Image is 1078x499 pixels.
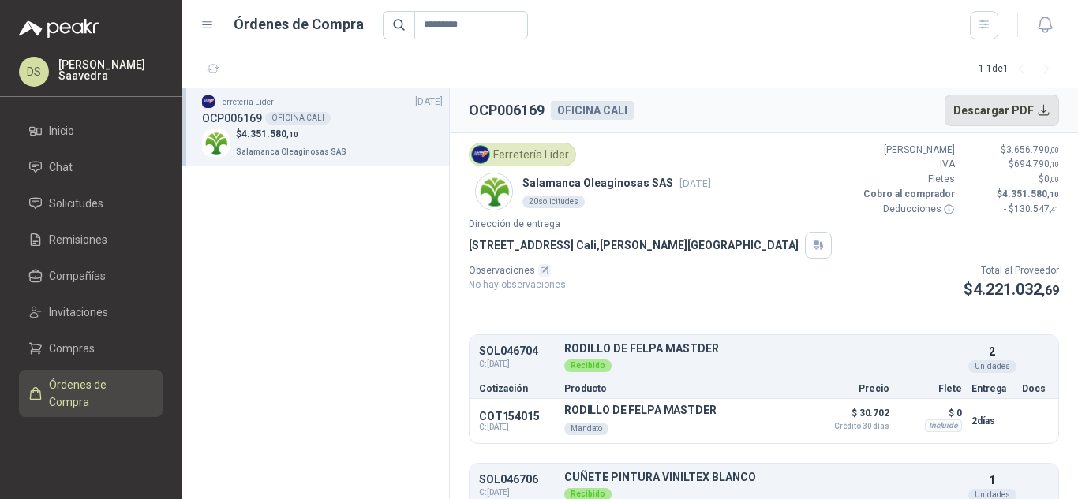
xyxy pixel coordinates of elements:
div: Mandato [564,423,608,435]
span: Chat [49,158,73,176]
p: Producto [564,384,801,393]
p: RODILLO DE FELPA MASTDER [564,343,962,355]
p: Cotización [479,384,555,393]
p: Flete [899,384,962,393]
img: Company Logo [202,129,230,157]
a: Compañías [19,261,163,291]
p: Precio [810,384,889,393]
span: 4.221.032 [973,280,1059,299]
span: ,00 [1050,146,1059,155]
img: Company Logo [476,173,512,210]
div: Recibido [564,359,612,372]
p: [PERSON_NAME] [860,143,955,158]
span: ,10 [286,130,298,139]
a: Órdenes de Compra [19,370,163,417]
img: Company Logo [472,146,489,163]
span: Compras [49,340,95,357]
div: DS [19,57,49,87]
a: Chat [19,152,163,182]
div: Unidades [968,360,1016,373]
span: C: [DATE] [479,486,555,499]
p: Ferretería Líder [218,96,274,109]
p: Cobro al comprador [860,187,955,202]
img: Logo peakr [19,19,99,38]
div: OFICINA CALI [551,101,634,120]
p: $ [964,277,1059,302]
p: Entrega [971,384,1012,393]
span: ,10 [1047,190,1059,199]
p: $ [964,143,1059,158]
span: ,00 [1050,175,1059,184]
span: 4.351.580 [241,128,298,140]
span: C: [DATE] [479,358,555,371]
p: No hay observaciones [469,277,566,292]
div: Incluido [925,419,962,432]
h1: Órdenes de Compra [234,13,364,35]
p: [PERSON_NAME] Saavedra [58,59,163,81]
p: 2 días [971,411,1012,430]
a: Compras [19,333,163,363]
span: Órdenes de Compra [49,376,148,411]
a: Invitaciones [19,297,163,327]
p: $ 0 [899,404,962,423]
p: 2 [989,343,995,360]
p: Fletes [860,172,955,187]
div: Ferretería Líder [469,143,576,166]
p: - $ [964,202,1059,217]
span: ,41 [1050,205,1059,214]
span: 4.351.580 [1002,188,1059,199]
span: [DATE] [415,95,443,110]
span: 694.790 [1014,158,1059,169]
p: Docs [1022,384,1049,393]
img: Company Logo [202,95,215,108]
p: Total al Proveedor [964,263,1059,278]
h3: OCP006169 [202,110,262,127]
a: Remisiones [19,225,163,255]
span: 0 [1044,173,1059,184]
p: Observaciones [469,263,566,278]
p: $ 30.702 [810,404,889,430]
a: Solicitudes [19,188,163,218]
span: Inicio [49,122,74,140]
p: Dirección de entrega [469,217,1059,232]
p: RODILLO DE FELPA MASTDER [564,404,717,416]
span: 3.656.790 [1006,144,1059,155]
p: $ [964,157,1059,172]
span: Remisiones [49,231,107,248]
div: 1 - 1 de 1 [979,57,1059,82]
span: ,10 [1050,160,1059,169]
span: Invitaciones [49,303,108,321]
span: Solicitudes [49,195,103,212]
span: 130.547 [1014,203,1059,214]
a: Inicio [19,116,163,146]
div: OFICINA CALI [265,112,331,125]
p: $ [964,187,1059,202]
h2: OCP006169 [469,99,545,121]
span: Crédito 30 días [810,423,889,430]
p: IVA [860,157,955,172]
p: Deducciones [860,202,955,217]
span: Salamanca Oleaginosas SAS [236,147,346,156]
p: [STREET_ADDRESS] Cali , [PERSON_NAME][GEOGRAPHIC_DATA] [469,236,799,254]
p: $ [964,172,1059,187]
p: SOL046706 [479,474,555,486]
button: Descargar PDF [945,95,1060,126]
p: CUÑETE PINTURA VINILTEX BLANCO [564,471,962,483]
span: C: [DATE] [479,423,555,432]
div: 20 solicitudes [522,196,585,208]
span: [DATE] [679,177,711,189]
a: Company LogoFerretería Líder[DATE] OCP006169OFICINA CALICompany Logo$4.351.580,10Salamanca Oleagi... [202,95,443,159]
p: 1 [989,471,995,489]
span: Compañías [49,267,106,285]
span: ,69 [1042,283,1059,298]
p: $ [236,127,350,142]
p: Salamanca Oleaginosas SAS [522,174,711,192]
p: COT154015 [479,410,555,423]
p: SOL046704 [479,345,555,357]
